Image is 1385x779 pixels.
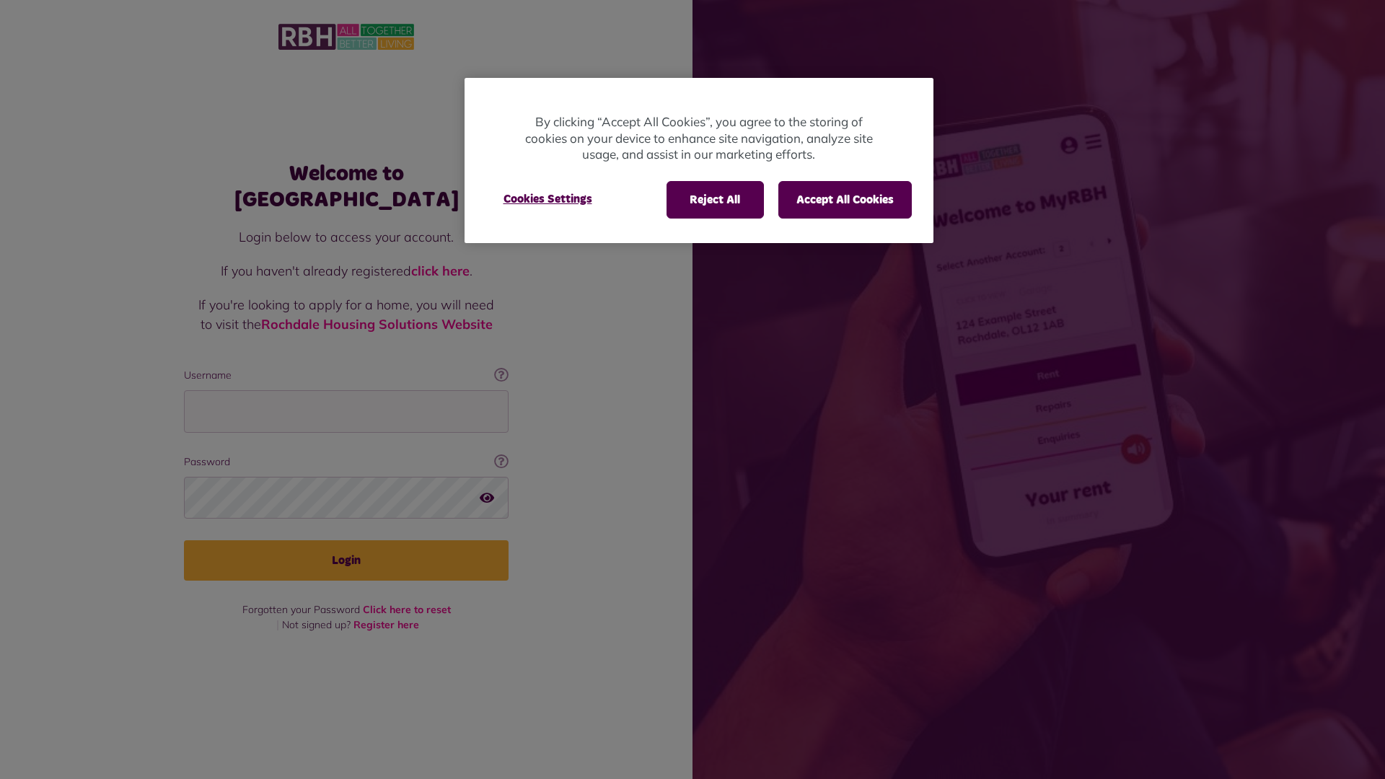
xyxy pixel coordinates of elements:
[522,114,876,163] p: By clicking “Accept All Cookies”, you agree to the storing of cookies on your device to enhance s...
[486,181,610,217] button: Cookies Settings
[465,78,933,243] div: Privacy
[667,181,764,219] button: Reject All
[465,78,933,243] div: Cookie banner
[778,181,912,219] button: Accept All Cookies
